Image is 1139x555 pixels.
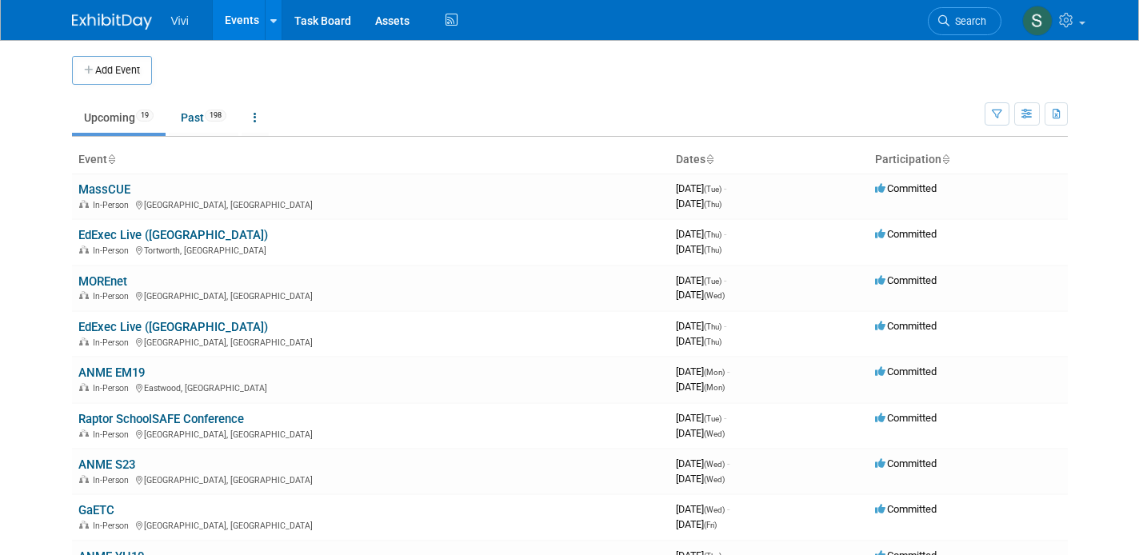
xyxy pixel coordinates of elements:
[724,320,726,332] span: -
[704,291,725,300] span: (Wed)
[676,365,729,377] span: [DATE]
[875,365,937,377] span: Committed
[704,460,725,469] span: (Wed)
[875,457,937,469] span: Committed
[93,337,134,348] span: In-Person
[676,289,725,301] span: [DATE]
[875,228,937,240] span: Committed
[78,427,663,440] div: [GEOGRAPHIC_DATA], [GEOGRAPHIC_DATA]
[78,198,663,210] div: [GEOGRAPHIC_DATA], [GEOGRAPHIC_DATA]
[79,521,89,529] img: In-Person Event
[704,383,725,392] span: (Mon)
[79,200,89,208] img: In-Person Event
[78,518,663,531] div: [GEOGRAPHIC_DATA], [GEOGRAPHIC_DATA]
[78,289,663,301] div: [GEOGRAPHIC_DATA], [GEOGRAPHIC_DATA]
[941,153,949,166] a: Sort by Participation Type
[704,230,721,239] span: (Thu)
[78,228,268,242] a: EdExec Live ([GEOGRAPHIC_DATA])
[79,337,89,345] img: In-Person Event
[875,503,937,515] span: Committed
[171,14,189,27] span: Vivi
[78,320,268,334] a: EdExec Live ([GEOGRAPHIC_DATA])
[93,383,134,393] span: In-Person
[704,505,725,514] span: (Wed)
[875,412,937,424] span: Committed
[79,475,89,483] img: In-Person Event
[676,243,721,255] span: [DATE]
[78,335,663,348] div: [GEOGRAPHIC_DATA], [GEOGRAPHIC_DATA]
[676,274,726,286] span: [DATE]
[676,228,726,240] span: [DATE]
[727,457,729,469] span: -
[727,503,729,515] span: -
[704,521,717,529] span: (Fri)
[676,381,725,393] span: [DATE]
[704,200,721,209] span: (Thu)
[79,383,89,391] img: In-Person Event
[875,182,937,194] span: Committed
[704,429,725,438] span: (Wed)
[704,368,725,377] span: (Mon)
[704,337,721,346] span: (Thu)
[93,246,134,256] span: In-Person
[676,198,721,210] span: [DATE]
[704,414,721,423] span: (Tue)
[78,365,145,380] a: ANME EM19
[676,335,721,347] span: [DATE]
[78,381,663,393] div: Eastwood, [GEOGRAPHIC_DATA]
[669,146,869,174] th: Dates
[704,246,721,254] span: (Thu)
[704,277,721,285] span: (Tue)
[169,102,238,133] a: Past198
[676,457,729,469] span: [DATE]
[79,429,89,437] img: In-Person Event
[78,243,663,256] div: Tortworth, [GEOGRAPHIC_DATA]
[727,365,729,377] span: -
[205,110,226,122] span: 198
[949,15,986,27] span: Search
[724,228,726,240] span: -
[704,185,721,194] span: (Tue)
[676,427,725,439] span: [DATE]
[676,320,726,332] span: [DATE]
[78,182,130,197] a: MassCUE
[79,291,89,299] img: In-Person Event
[72,146,669,174] th: Event
[705,153,713,166] a: Sort by Start Date
[676,412,726,424] span: [DATE]
[78,274,127,289] a: MOREnet
[78,473,663,485] div: [GEOGRAPHIC_DATA], [GEOGRAPHIC_DATA]
[724,274,726,286] span: -
[93,291,134,301] span: In-Person
[107,153,115,166] a: Sort by Event Name
[875,274,937,286] span: Committed
[724,182,726,194] span: -
[676,182,726,194] span: [DATE]
[72,102,166,133] a: Upcoming19
[704,322,721,331] span: (Thu)
[93,521,134,531] span: In-Person
[78,503,114,517] a: GaETC
[78,457,135,472] a: ANME S23
[928,7,1001,35] a: Search
[676,503,729,515] span: [DATE]
[78,412,244,426] a: Raptor SchoolSAFE Conference
[72,14,152,30] img: ExhibitDay
[93,200,134,210] span: In-Person
[1022,6,1053,36] img: Sara Membreno
[724,412,726,424] span: -
[875,320,937,332] span: Committed
[869,146,1068,174] th: Participation
[136,110,154,122] span: 19
[704,475,725,484] span: (Wed)
[79,246,89,254] img: In-Person Event
[676,518,717,530] span: [DATE]
[72,56,152,85] button: Add Event
[93,475,134,485] span: In-Person
[93,429,134,440] span: In-Person
[676,473,725,485] span: [DATE]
